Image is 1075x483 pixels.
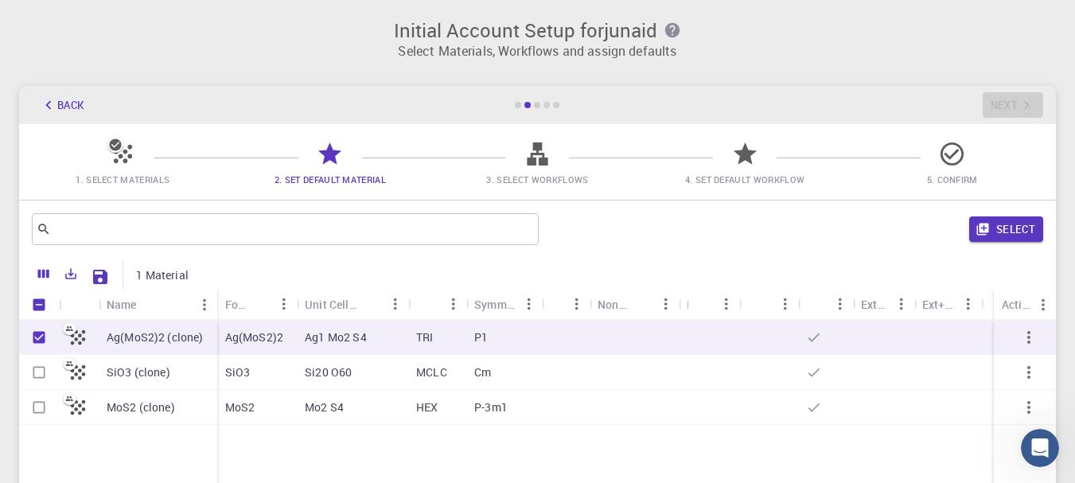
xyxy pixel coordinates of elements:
[598,289,628,320] div: Non-periodic
[107,364,170,380] p: SiO3 (clone)
[861,289,889,320] div: Ext+lnk
[59,289,99,320] div: Icon
[305,289,357,320] div: Unit Cell Formula
[225,399,255,415] p: MoS2
[107,289,137,320] div: Name
[84,261,116,293] button: Save Explorer Settings
[29,41,1046,60] p: Select Materials, Workflows and assign defaults
[922,289,956,320] div: Ext+web
[688,291,714,317] button: Sort
[474,329,488,345] p: P1
[383,291,408,317] button: Menu
[107,329,204,345] p: Ag(MoS2)2 (clone)
[969,216,1043,242] button: Select
[297,289,408,320] div: Unit Cell Formula
[474,399,508,415] p: P-3m1
[486,173,588,185] span: 3. Select Workflows
[416,329,433,345] p: TRI
[550,291,575,317] button: Sort
[305,329,367,345] p: Ag1 Mo2 S4
[714,291,739,317] button: Menu
[628,291,653,317] button: Sort
[441,291,466,317] button: Menu
[305,399,344,415] p: Mo2 S4
[914,289,981,320] div: Ext+web
[1030,292,1056,317] button: Menu
[927,173,978,185] span: 5. Confirm
[76,173,169,185] span: 1. Select Materials
[1002,289,1030,320] div: Actions
[225,329,283,345] p: Ag(MoS2)2
[679,289,739,320] div: Default
[416,399,438,415] p: HEX
[590,289,679,320] div: Non-periodic
[1021,429,1059,467] iframe: Intercom live chat
[466,289,542,320] div: Symmetry
[806,291,832,317] button: Sort
[474,289,516,320] div: Symmetry
[305,364,352,380] p: Si20 O60
[474,364,491,380] p: Cm
[107,399,175,415] p: MoS2 (clone)
[542,289,590,320] div: Tags
[956,291,981,317] button: Menu
[192,292,217,317] button: Menu
[57,261,84,286] button: Export
[773,291,798,317] button: Menu
[275,173,386,185] span: 2. Set Default Material
[225,364,251,380] p: SiO3
[29,19,1046,41] h3: Initial Account Setup for junaid
[416,364,447,380] p: MCLC
[30,261,57,286] button: Columns
[739,289,798,320] div: Shared
[853,289,914,320] div: Ext+lnk
[653,291,679,317] button: Menu
[246,291,271,317] button: Sort
[99,289,217,320] div: Name
[685,173,804,185] span: 4. Set Default Workflow
[225,289,246,320] div: Formula
[516,291,542,317] button: Menu
[137,292,162,317] button: Sort
[828,291,853,317] button: Menu
[798,289,853,320] div: Public
[357,291,383,317] button: Sort
[994,289,1056,320] div: Actions
[217,289,297,320] div: Formula
[136,267,189,283] p: 1 Material
[564,291,590,317] button: Menu
[889,291,914,317] button: Menu
[747,291,773,317] button: Sort
[32,92,92,118] button: Back
[416,291,442,317] button: Sort
[408,289,466,320] div: Lattice
[271,291,297,317] button: Menu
